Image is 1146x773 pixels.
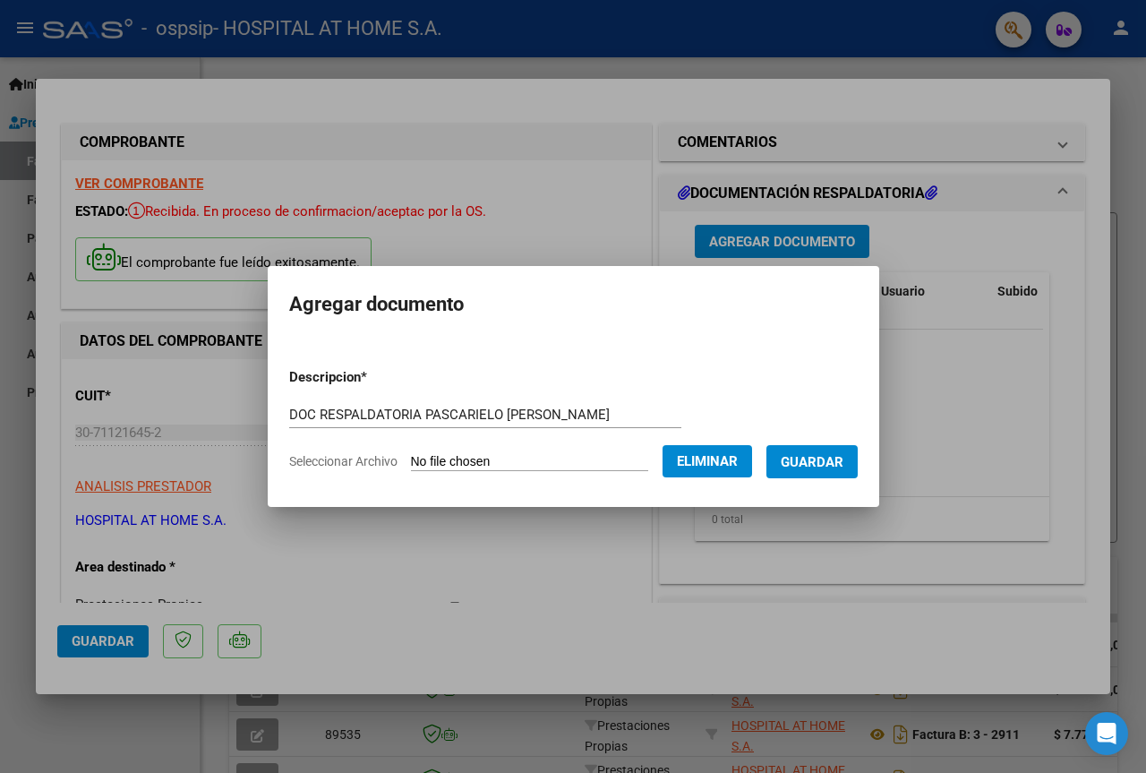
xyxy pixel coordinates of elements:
[781,454,843,470] span: Guardar
[289,367,460,388] p: Descripcion
[289,454,398,468] span: Seleccionar Archivo
[677,453,738,469] span: Eliminar
[663,445,752,477] button: Eliminar
[1085,712,1128,755] div: Open Intercom Messenger
[766,445,858,478] button: Guardar
[289,288,858,322] h2: Agregar documento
